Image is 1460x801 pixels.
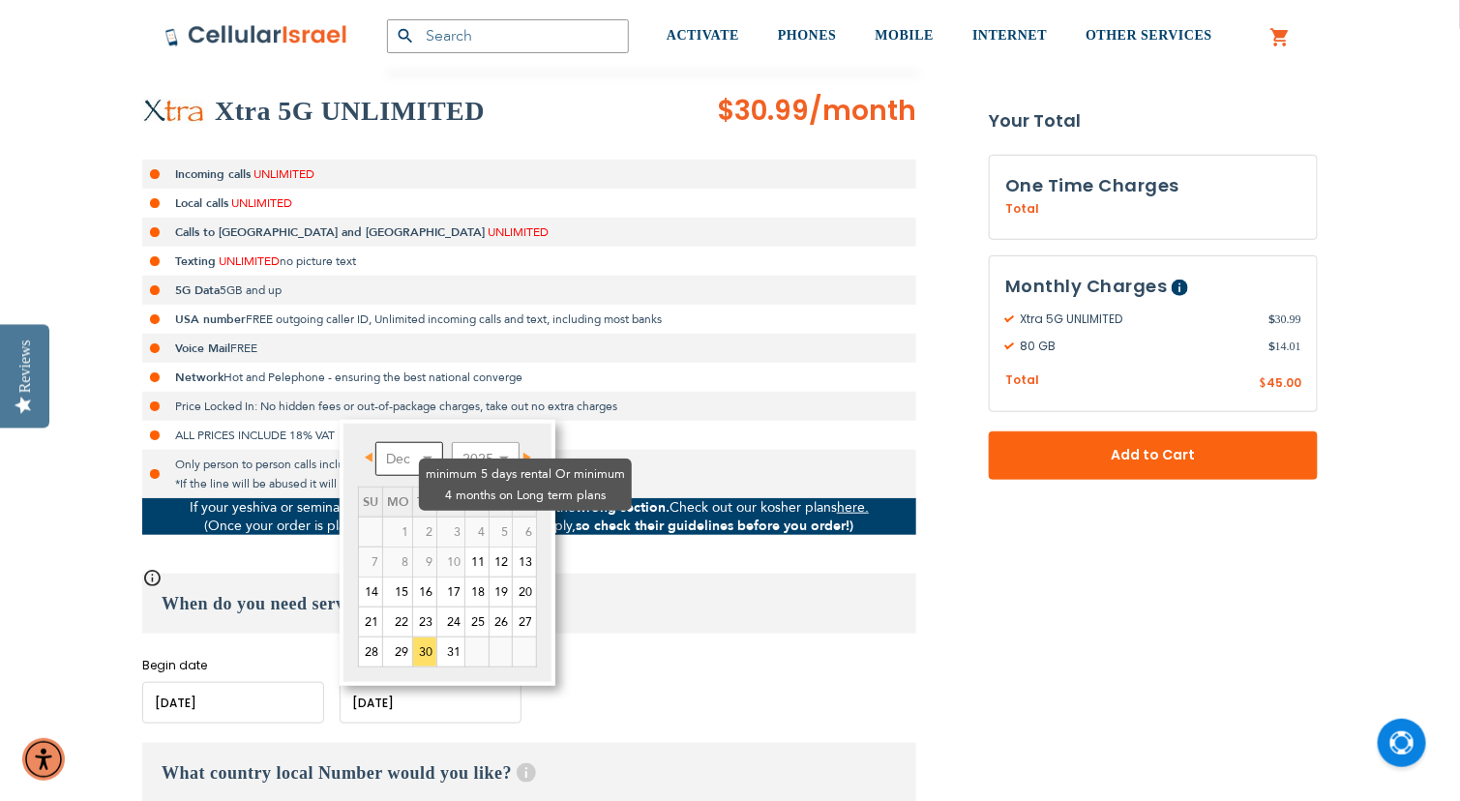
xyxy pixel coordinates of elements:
[175,370,223,385] strong: Network
[465,608,489,637] a: 25
[359,578,382,607] a: 14
[175,195,228,211] strong: Local calls
[142,682,324,724] input: MM/DD/YYYY
[175,253,216,269] strong: Texting
[667,28,739,43] span: ACTIVATE
[383,638,412,667] a: 29
[375,442,443,476] select: Select month
[1005,274,1168,298] span: Monthly Charges
[513,548,536,577] a: 13
[142,392,916,421] li: Price Locked In: No hidden fees or out-of-package charges, take out no extra charges
[360,445,384,469] a: Prev
[1268,311,1275,328] span: $
[809,92,916,131] span: /month
[175,282,220,298] strong: 5G Data
[164,24,348,47] img: Cellular Israel Logo
[280,253,356,269] span: no picture text
[1172,280,1188,296] span: Help
[175,224,485,240] strong: Calls to [GEOGRAPHIC_DATA] and [GEOGRAPHIC_DATA]
[837,498,869,517] a: here.
[413,638,436,667] a: 30
[175,341,230,356] strong: Voice Mail
[383,548,413,578] td: minimum 5 days rental Or minimum 4 months on Long term plans
[437,548,464,577] span: 10
[365,453,372,462] span: Prev
[1005,371,1039,390] span: Total
[972,28,1047,43] span: INTERNET
[513,608,536,637] a: 27
[517,763,536,783] span: Help
[215,92,485,131] h2: Xtra 5G UNLIMITED
[1005,311,1268,328] span: Xtra 5G UNLIMITED
[1005,200,1039,218] span: Total
[142,99,205,124] img: Xtra 5G UNLIMITED
[253,166,314,182] span: UNLIMITED
[162,763,512,783] span: What country local Number would you like?
[488,224,549,240] span: UNLIMITED
[359,548,383,578] td: minimum 5 days rental Or minimum 4 months on Long term plans
[465,548,489,577] a: 11
[383,608,412,637] a: 22
[219,253,280,269] span: UNLIMITED
[413,608,436,637] a: 23
[1005,171,1301,200] h3: One Time Charges
[490,578,512,607] a: 19
[989,106,1318,135] strong: Your Total
[511,445,535,469] a: Next
[142,450,916,498] li: Only person to person calls included [not including hot lines] *If the line will be abused it wil...
[142,276,916,305] li: 5GB and up
[465,578,489,607] a: 18
[989,431,1318,480] button: Add to Cart
[359,608,382,637] a: 21
[1053,445,1254,465] span: Add to Cart
[717,92,809,130] span: $30.99
[778,28,837,43] span: PHONES
[22,738,65,781] div: Accessibility Menu
[359,638,382,667] a: 28
[142,657,324,674] label: Begin date
[230,341,257,356] span: FREE
[490,548,512,577] a: 12
[413,578,436,607] a: 16
[413,548,436,577] span: 9
[437,578,464,607] a: 17
[387,19,629,53] input: Search
[142,498,916,535] p: If your yeshiva or seminary requires a kosher plan, you’re in the Check out our kosher plans (Onc...
[175,311,246,327] strong: USA number
[359,548,382,577] span: 7
[231,195,292,211] span: UNLIMITED
[513,578,536,607] a: 20
[876,28,935,43] span: MOBILE
[246,311,662,327] span: FREE outgoing caller ID, Unlimited incoming calls and text, including most banks
[577,517,854,535] strong: so check their guidelines before you order!)
[383,548,412,577] span: 8
[1268,311,1301,328] span: 30.99
[1266,374,1301,391] span: 45.00
[142,574,916,634] h3: When do you need service?
[437,548,465,578] td: minimum 5 days rental Or minimum 4 months on Long term plans
[16,340,34,393] div: Reviews
[413,548,437,578] td: minimum 5 days rental Or minimum 4 months on Long term plans
[1086,28,1212,43] span: OTHER SERVICES
[437,638,464,667] a: 31
[1005,338,1268,355] span: 80 GB
[340,682,521,724] input: MM/DD/YYYY
[142,421,916,450] li: ALL PRICES INCLUDE 18% VAT
[1268,338,1301,355] span: 14.01
[523,453,531,462] span: Next
[1268,338,1275,355] span: $
[383,578,412,607] a: 15
[175,166,251,182] strong: Incoming calls
[437,608,464,637] a: 24
[223,370,522,385] span: Hot and Pelephone - ensuring the best national converge
[452,442,520,476] select: Select year
[490,608,512,637] a: 26
[1259,375,1266,393] span: $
